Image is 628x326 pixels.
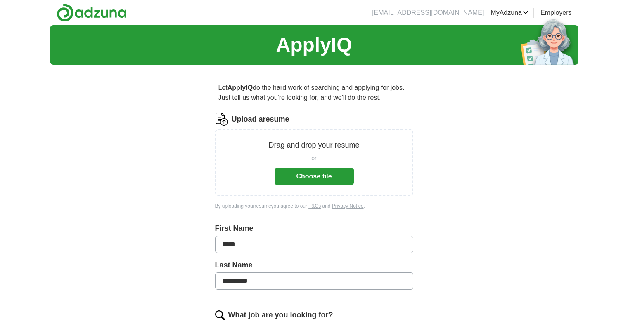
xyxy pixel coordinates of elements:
p: Let do the hard work of searching and applying for jobs. Just tell us what you're looking for, an... [215,80,413,106]
label: Upload a resume [232,114,289,125]
strong: ApplyIQ [228,84,253,91]
li: [EMAIL_ADDRESS][DOMAIN_NAME] [372,8,484,18]
button: Choose file [275,168,354,185]
div: By uploading your resume you agree to our and . [215,202,413,210]
span: or [311,154,316,163]
a: T&Cs [308,203,321,209]
img: Adzuna logo [57,3,127,22]
p: Drag and drop your resume [268,140,359,151]
label: First Name [215,223,413,234]
a: Privacy Notice [332,203,364,209]
a: MyAdzuna [491,8,528,18]
h1: ApplyIQ [276,30,352,60]
img: search.png [215,310,225,320]
label: Last Name [215,260,413,271]
label: What job are you looking for? [228,310,333,321]
img: CV Icon [215,113,228,126]
a: Employers [540,8,572,18]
